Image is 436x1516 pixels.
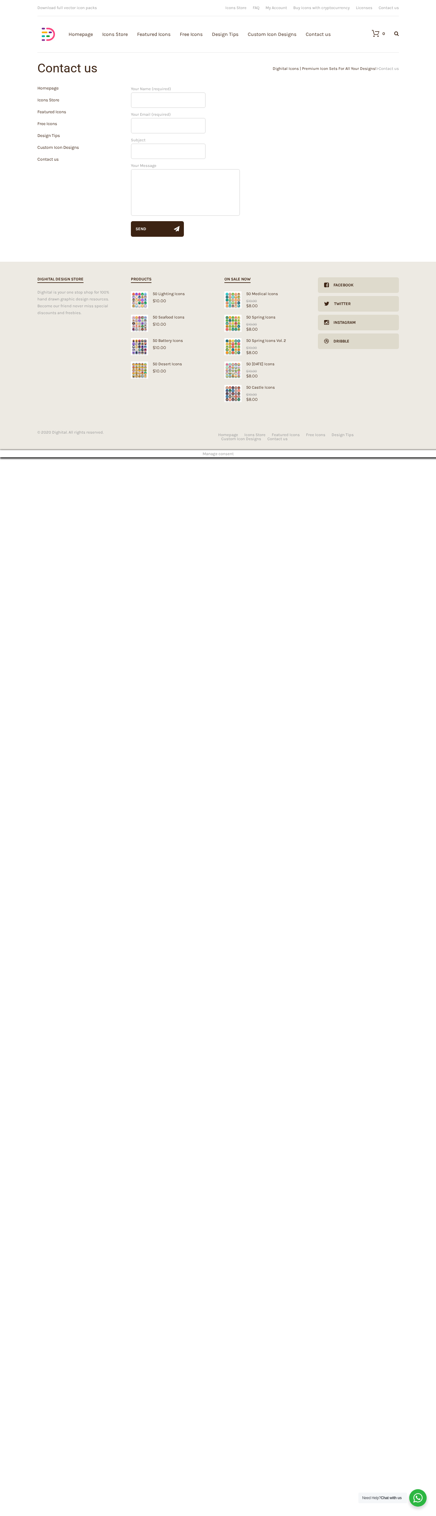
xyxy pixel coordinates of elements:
div: Dribble [329,333,349,349]
textarea: Your Message [131,169,240,216]
a: Twitter [318,296,399,312]
a: Homepage [218,433,238,437]
a: Castle Icons50 Castle Icons$8.00 [224,385,305,402]
a: Icons Store [225,6,247,10]
bdi: 10.00 [246,392,257,397]
a: Featured Icons [272,433,300,437]
img: Easter Icons [224,362,242,379]
a: 50 Battery Icons$10.00 [131,338,212,350]
bdi: 10.00 [246,322,257,327]
a: Contact us [267,437,288,441]
a: Spring Icons50 Spring Icons Vol. 2$8.00 [224,338,305,355]
bdi: 10.00 [246,369,257,373]
input: Your Name (required) [131,92,206,108]
a: Contact us [37,157,59,162]
a: Free Icons [37,121,57,126]
bdi: 10.00 [153,298,166,303]
a: Licenses [356,6,372,10]
img: Spring Icons [224,315,242,332]
span: $ [246,303,249,308]
div: 50 Castle Icons [224,385,305,390]
bdi: 10.00 [153,368,166,373]
span: Contact us [379,66,399,71]
img: Castle Icons [224,385,242,402]
a: Featured Icons [37,109,66,114]
a: Facebook [318,277,399,293]
div: 0 [382,32,385,36]
div: 50 Desert Icons [131,362,212,366]
bdi: 10.00 [153,322,166,327]
a: Custom Icon Designs [37,145,79,150]
div: 50 Medical Icons [224,291,305,296]
form: Contact form [131,85,399,221]
div: 50 [DATE] Icons [224,362,305,366]
input: Your Email (required) [131,118,206,134]
label: Your Message [131,163,240,220]
a: Instagram [318,315,399,330]
a: Easter Icons50 [DATE] Icons$8.00 [224,362,305,378]
span: $ [153,368,155,373]
div: Twitter [329,296,351,312]
span: $ [153,322,155,327]
div: © 2020 Dighital. All rights reserved. [37,430,218,434]
a: Dribble [318,333,399,349]
a: Icons Store [244,433,266,437]
bdi: 8.00 [246,397,258,402]
div: Dighital is your one stop shop for 100% hand drawn graphic design resources. Become our friend ne... [37,289,118,316]
a: Design Tips [332,433,354,437]
div: 50 Seafood Icons [131,315,212,319]
div: Facebook [329,277,354,293]
div: 50 Battery Icons [131,338,212,343]
a: Spring Icons50 Spring Icons$8.00 [224,315,305,332]
bdi: 10.00 [246,346,257,350]
a: 50 Lighting Icons$10.00 [131,291,212,303]
span: $ [153,345,155,350]
span: $ [246,392,248,397]
button: Send [131,221,184,237]
div: Instagram [329,315,356,330]
div: Send [136,221,146,237]
div: > [218,66,399,70]
bdi: 8.00 [246,373,258,378]
bdi: 8.00 [246,327,258,332]
span: Manage consent [203,451,234,456]
a: Icons Store [37,97,59,103]
bdi: 10.00 [153,345,166,350]
span: $ [153,298,155,303]
span: Download full vector icon packs [37,5,97,10]
h2: On sale now [224,276,251,283]
h2: Products [131,276,151,283]
a: 0 [366,30,385,37]
label: Subject [131,138,206,154]
span: $ [246,373,249,378]
bdi: 10.00 [246,299,257,303]
div: 50 Spring Icons Vol. 2 [224,338,305,343]
h1: Contact us [37,62,218,75]
a: Homepage [37,85,59,91]
label: Your Email (required) [131,112,206,128]
a: FAQ [253,6,259,10]
h2: Dighital Design Store [37,276,84,283]
a: My Account [266,6,287,10]
bdi: 8.00 [246,303,258,308]
span: $ [246,350,249,355]
a: Buy icons with cryptocurrency [293,6,350,10]
a: Free Icons [306,433,325,437]
a: Design Tips [37,133,60,138]
a: Medical Icons50 Medical Icons$8.00 [224,291,305,308]
a: Custom Icon Designs [221,437,261,441]
span: $ [246,322,248,327]
span: Need Help? [362,1496,402,1500]
a: 50 Desert Icons$10.00 [131,362,212,373]
img: Medical Icons [224,291,242,309]
span: $ [246,397,249,402]
span: Dighital Icons | Premium Icon Sets For All Your Designs! [273,66,376,71]
a: 50 Seafood Icons$10.00 [131,315,212,327]
span: $ [246,327,249,332]
img: Spring Icons [224,338,242,355]
a: Contact us [379,6,399,10]
span: $ [246,346,248,350]
label: Your Name (required) [131,86,206,103]
bdi: 8.00 [246,350,258,355]
input: Subject [131,143,206,159]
